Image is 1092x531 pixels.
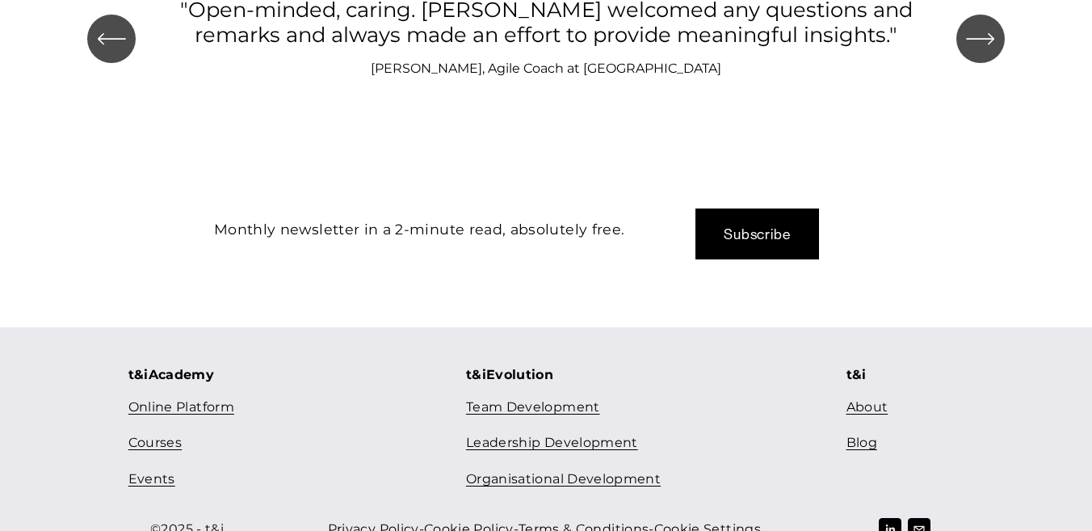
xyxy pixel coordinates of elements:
a: Online Platform [128,396,234,419]
a: Blog [846,432,877,455]
a: Leadership Development [466,432,638,455]
strong: t&iAcademy [128,367,215,382]
a: Events [128,468,175,491]
button: Previous [87,15,136,63]
button: Subscribe [695,209,820,259]
strong: t&i [846,367,867,382]
a: About [846,396,888,419]
button: Next [956,15,1005,63]
a: Courses [128,432,182,455]
strong: t&iEvolution [466,367,553,382]
p: Monthly newsletter in a 2-minute read, absolutely free. [170,217,668,242]
a: Team Development [466,396,600,419]
a: Organisational Development [466,468,661,491]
